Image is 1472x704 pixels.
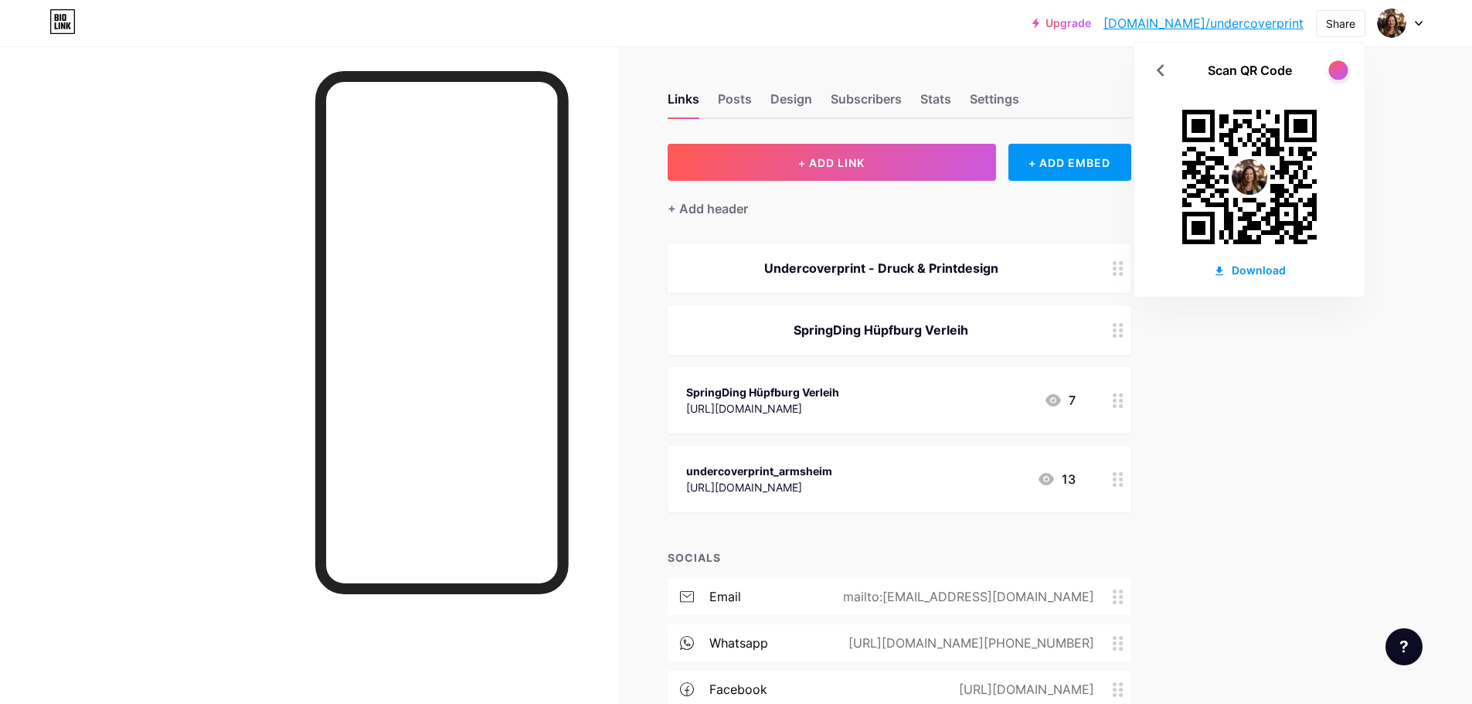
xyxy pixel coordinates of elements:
div: email [709,587,741,606]
div: undercoverprint_armsheim [686,463,832,479]
div: Undercoverprint - Druck & Printdesign [686,259,1076,277]
div: Settings [970,90,1019,117]
div: whatsapp [709,634,768,652]
a: [DOMAIN_NAME]/undercoverprint [1103,14,1304,32]
div: facebook [709,680,767,699]
div: Design [770,90,812,117]
div: Subscribers [831,90,902,117]
div: SpringDing Hüpfburg Verleih [686,384,839,400]
div: Posts [718,90,752,117]
div: [URL][DOMAIN_NAME][PHONE_NUMBER] [824,634,1113,652]
div: 7 [1044,391,1076,410]
div: + Add header [668,199,748,218]
div: Scan QR Code [1208,61,1292,80]
div: SpringDing Hüpfburg Verleih [686,321,1076,339]
button: + ADD LINK [668,144,996,181]
div: Stats [920,90,951,117]
div: Links [668,90,699,117]
div: mailto:[EMAIL_ADDRESS][DOMAIN_NAME] [818,587,1113,606]
div: SOCIALS [668,549,1131,566]
div: [URL][DOMAIN_NAME] [934,680,1113,699]
div: Download [1213,262,1286,278]
img: undercoverprint [1377,9,1406,38]
div: [URL][DOMAIN_NAME] [686,479,832,495]
span: + ADD LINK [798,156,865,169]
div: Share [1326,15,1355,32]
div: [URL][DOMAIN_NAME] [686,400,839,417]
div: + ADD EMBED [1008,144,1131,181]
a: Upgrade [1032,17,1091,29]
div: 13 [1037,470,1076,488]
